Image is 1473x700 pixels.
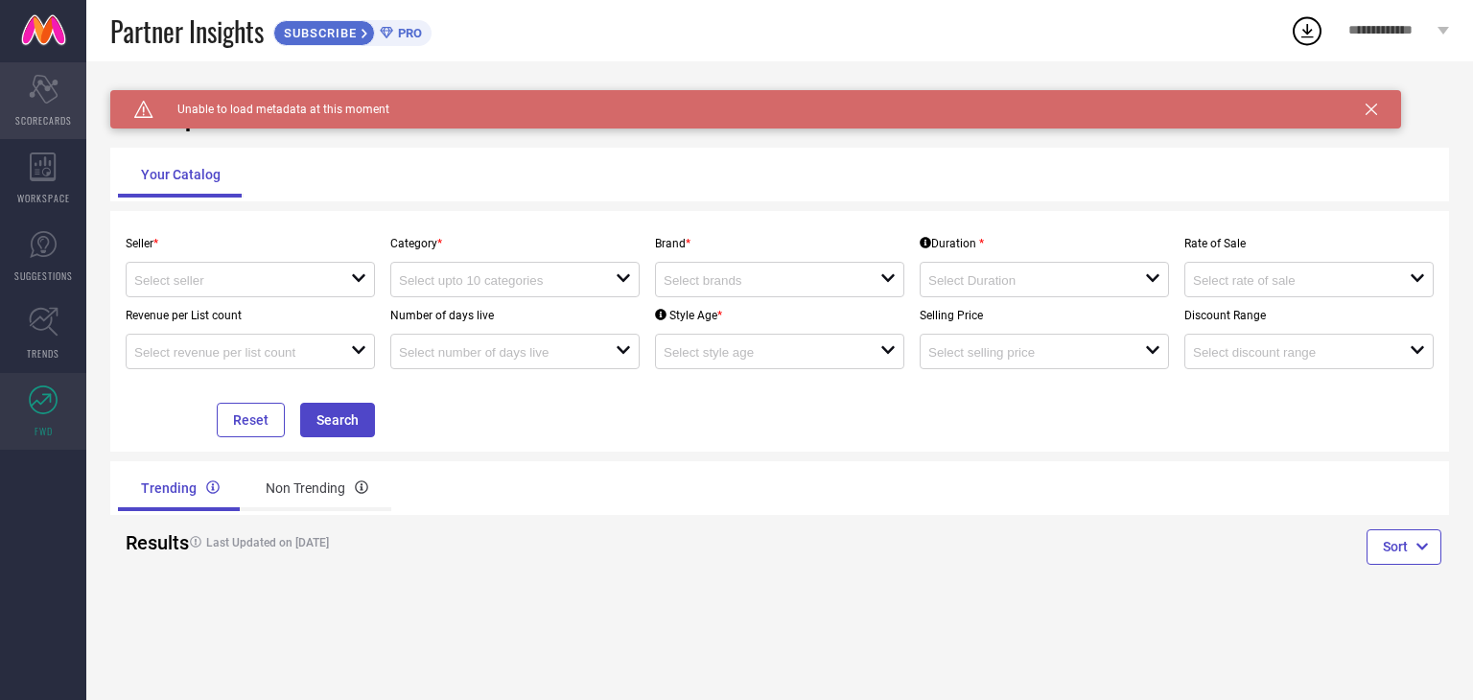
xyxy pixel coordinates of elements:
[126,531,165,554] h2: Results
[217,403,285,437] button: Reset
[300,403,375,437] button: Search
[664,345,858,360] input: Select style age
[118,152,244,198] div: Your Catalog
[17,191,70,205] span: WORKSPACE
[928,273,1123,288] input: Select Duration
[664,273,858,288] input: Select brands
[126,237,375,250] p: Seller
[390,309,640,322] p: Number of days live
[399,273,594,288] input: Select upto 10 categories
[126,309,375,322] p: Revenue per List count
[15,113,72,128] span: SCORECARDS
[1193,345,1388,360] input: Select discount range
[1193,273,1388,288] input: Select rate of sale
[134,273,329,288] input: Select seller
[243,465,391,511] div: Non Trending
[1290,13,1324,48] div: Open download list
[180,536,710,549] h4: Last Updated on [DATE]
[920,237,984,250] div: Duration
[655,237,904,250] p: Brand
[110,12,264,51] span: Partner Insights
[153,103,389,116] span: Unable to load metadata at this moment
[134,345,329,360] input: Select revenue per list count
[27,346,59,361] span: TRENDS
[928,345,1123,360] input: Select selling price
[393,26,422,40] span: PRO
[655,309,722,322] div: Style Age
[390,237,640,250] p: Category
[1184,309,1434,322] p: Discount Range
[1367,529,1441,564] button: Sort
[1184,237,1434,250] p: Rate of Sale
[273,15,432,46] a: SUBSCRIBEPRO
[35,424,53,438] span: FWD
[118,465,243,511] div: Trending
[399,345,594,360] input: Select number of days live
[920,309,1169,322] p: Selling Price
[274,26,362,40] span: SUBSCRIBE
[14,268,73,283] span: SUGGESTIONS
